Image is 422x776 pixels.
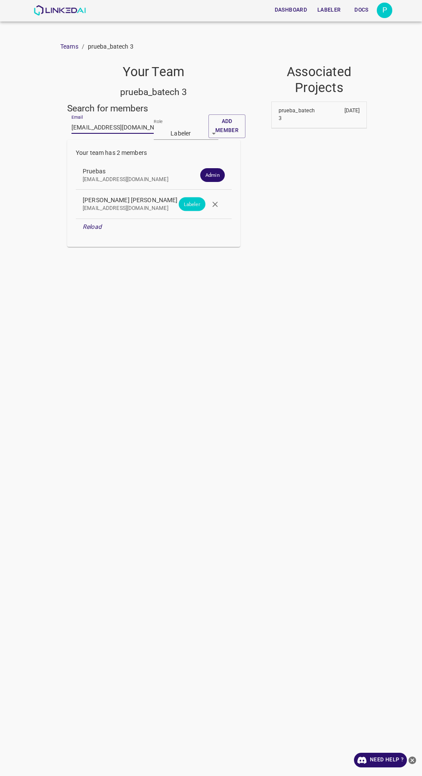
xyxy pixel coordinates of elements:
img: LinkedAI [34,5,86,15]
a: Labeler [312,1,346,19]
span: [PERSON_NAME] [PERSON_NAME] [83,196,211,205]
div: Reload [76,219,232,235]
button: Labeler [314,3,344,17]
span: Labeler [179,200,205,208]
button: Add member [208,114,245,138]
label: Role [154,118,163,124]
p: prueba_batech 3 [88,42,133,51]
button: close-help [407,753,418,767]
a: Docs [346,1,377,19]
div: Labeler [154,127,218,140]
button: Docs [348,3,375,17]
span: Admin [200,172,225,179]
p: prueba_batech 3 [279,107,319,122]
span: Pruebas [83,167,211,176]
a: Need Help ? [354,753,407,767]
button: Open settings [377,3,392,18]
p: [EMAIL_ADDRESS][DOMAIN_NAME] [83,176,211,184]
li: / [82,42,84,51]
a: Teams [60,43,78,50]
button: Dashboard [271,3,310,17]
a: Dashboard [270,1,312,19]
em: Reload [83,223,102,230]
h4: Your Team [67,64,240,80]
p: [EMAIL_ADDRESS][DOMAIN_NAME] [83,205,211,212]
p: [DATE] [319,107,360,115]
h4: Associated Projects [271,64,367,95]
div: P [377,3,392,18]
label: Email [71,114,83,120]
h5: Search for members [67,102,240,114]
div: prueba_batech 3[DATE] [272,102,367,128]
h5: prueba_batech 3 [67,86,240,98]
nav: breadcrumb [60,42,362,51]
p: Your team has 2 members [76,148,232,157]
